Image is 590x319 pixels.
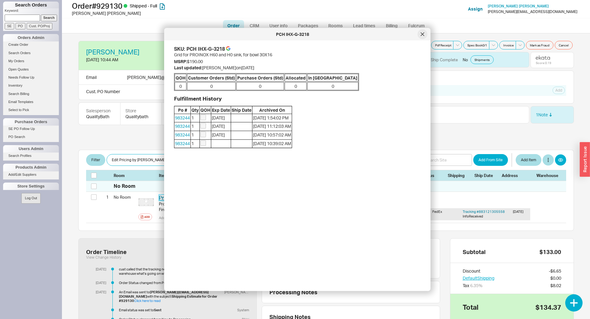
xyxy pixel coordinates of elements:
[86,57,149,63] div: [DATE] 10:44 AM
[252,106,292,114] span: Archived On
[5,23,14,29] input: SE
[502,173,533,178] div: Address
[27,23,52,29] input: Cust. PO/Proj
[463,304,479,311] div: Total
[3,99,59,105] a: Email Templates
[174,59,187,64] span: MSRP:
[470,283,483,288] span: 6.35 %
[413,86,522,95] input: Note
[86,49,139,55] a: [PERSON_NAME]
[432,209,442,214] span: FedEx
[339,111,527,118] div: Returns
[307,74,358,82] span: In [GEOGRAPHIC_DATA]
[119,290,222,303] div: An Email was sent to with the subject:
[559,43,569,48] span: Cancel
[175,74,186,82] span: QOH
[488,4,549,8] span: [PERSON_NAME] [PERSON_NAME]
[550,282,561,289] div: $8.02
[86,114,113,120] div: QualityBath
[174,65,202,70] span: Last updated:
[174,106,190,114] span: Po #
[107,154,171,166] button: Edit Pricing by [PERSON_NAME]
[191,131,199,140] span: 1
[138,194,154,210] img: ihx-g-3218_01_lhjgfr
[536,112,552,118] div: 1 Note
[526,41,553,50] button: Mark as Fraud
[112,156,166,164] span: Edit Pricing by [PERSON_NAME]
[488,10,577,14] div: [PERSON_NAME][EMAIL_ADDRESS][DOMAIN_NAME]
[422,154,472,166] input: Search Site
[555,41,573,50] button: Cancel
[211,106,231,114] span: Exp Date
[3,91,59,97] a: Search Billing
[86,108,113,114] div: Salesperson
[211,131,231,140] span: [DATE]
[307,82,358,90] span: 0
[91,290,106,294] div: [DATE]
[540,248,561,255] div: $133.00
[211,114,231,122] span: [DATE]
[404,20,429,31] a: Fulcrum
[130,3,157,8] span: Shipped - Full
[549,268,561,274] div: - $6.65
[3,126,59,132] a: SE PO Follow Up
[467,43,487,48] span: Spec Book 0 / 1
[448,173,471,178] div: Shipping
[114,173,136,178] div: Room
[521,156,536,164] span: Add Item
[91,156,100,164] span: Filter
[423,52,529,67] div: No
[3,66,59,73] a: Open Quotes
[15,23,25,29] input: PO
[3,34,59,41] div: Orders Admin
[235,308,249,312] div: System
[470,55,494,64] a: Shipments
[3,118,59,126] div: Purchase Orders
[119,308,222,312] div: Email status was set to
[245,20,264,31] a: CRM
[252,131,292,140] span: [DATE] 10:57:02 AM
[125,114,157,120] div: Qualitybath
[175,132,190,137] a: 983244
[78,85,221,100] div: Cust. PO Number
[175,82,186,90] span: 0
[555,88,562,93] span: Add
[265,20,292,31] a: User info
[175,123,190,129] a: 983244
[200,106,211,114] span: QOH
[134,299,161,303] a: Click here to read
[86,248,127,255] div: Order Timeline
[3,2,59,8] h1: Search Orders
[463,209,505,214] a: Tracking #883121305558
[174,52,272,57] span: Grid for PROINOX H60 and H0 sink, for bowl 30X16
[252,123,292,131] span: [DATE] 11:12:03 AM
[159,195,205,201] a: ProChef IHX-G-3218
[174,96,421,101] h3: Fulfillment History
[154,49,213,55] div: $134.37
[503,43,514,48] span: Invoice
[21,193,40,203] button: Log Out
[154,57,213,63] div: Balance $0.00
[513,209,528,219] div: [DATE]
[167,31,417,37] div: PCH IHX-G-3218
[175,115,190,120] a: 983244
[72,10,297,16] div: [PERSON_NAME] [PERSON_NAME]
[144,214,150,219] div: Add
[119,267,222,276] div: cust called that the tracking never moved since 7/28 - i emailed warehouse what's going on with this
[348,20,380,31] a: Lead times
[41,15,57,21] input: Search
[516,154,541,166] button: Add Item
[3,82,59,89] a: Inventory
[474,173,498,178] div: Ship Date
[187,74,236,82] span: Customer Orders (Std)
[211,123,231,131] span: [DATE]
[72,2,297,10] h1: Order # 929130
[463,41,489,50] button: Spec Book0/1
[114,183,135,189] div: No Room
[499,41,516,50] button: Invoice
[191,140,199,148] span: 1
[3,107,59,113] a: Select to Pick
[3,134,59,140] a: PO Search
[431,41,453,50] button: Pdf Receipt
[463,214,483,218] span: InfoReceived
